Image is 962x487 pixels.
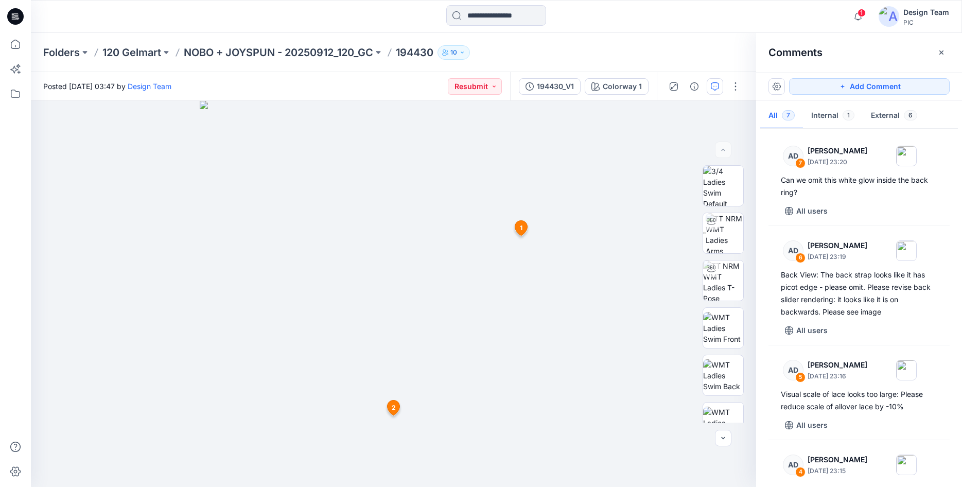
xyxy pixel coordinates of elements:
p: [DATE] 23:20 [808,157,867,167]
div: 194430_V1 [537,81,574,92]
p: [PERSON_NAME] [808,239,867,252]
p: [PERSON_NAME] [808,454,867,466]
div: 7 [795,158,806,168]
p: [PERSON_NAME] [808,145,867,157]
img: avatar [879,6,899,27]
div: AD [783,146,803,166]
p: [DATE] 23:16 [808,371,867,381]
img: WMT Ladies Swim Left [703,407,743,439]
button: External [863,103,925,129]
button: Internal [803,103,863,129]
p: [DATE] 23:19 [808,252,867,262]
div: PIC [903,19,949,26]
p: [DATE] 23:15 [808,466,867,476]
a: Folders [43,45,80,60]
div: 5 [795,372,806,382]
div: Colorway 1 [603,81,642,92]
div: AD [783,240,803,261]
p: 10 [450,47,457,58]
div: AD [783,360,803,380]
h2: Comments [768,46,823,59]
div: 4 [795,467,806,477]
button: Add Comment [789,78,950,95]
p: All users [796,419,828,431]
button: 10 [438,45,470,60]
a: NOBO + JOYSPUN - 20250912_120_GC [184,45,373,60]
p: All users [796,324,828,337]
div: Visual scale of lace looks too large: Please reduce scale of allover lace by -10% [781,388,937,413]
a: 120 Gelmart [102,45,161,60]
p: All users [796,205,828,217]
a: Design Team [128,82,171,91]
span: 1 [858,9,866,17]
div: Can we omit this white glow inside the back ring? [781,174,937,199]
div: AD [783,455,803,475]
span: 7 [782,110,795,120]
img: WMT Ladies Swim Front [703,312,743,344]
button: All [760,103,803,129]
button: All users [781,322,832,339]
div: Design Team [903,6,949,19]
span: 6 [904,110,917,120]
img: eyJhbGciOiJIUzI1NiIsImtpZCI6IjAiLCJzbHQiOiJzZXMiLCJ0eXAiOiJKV1QifQ.eyJkYXRhIjp7InR5cGUiOiJzdG9yYW... [200,101,587,487]
p: 194430 [396,45,433,60]
button: Details [686,78,703,95]
button: All users [781,417,832,433]
img: TT NRM WMT Ladies Arms Down [706,213,743,253]
p: [PERSON_NAME] [808,359,867,371]
button: 194430_V1 [519,78,581,95]
img: 3/4 Ladies Swim Default [703,166,743,206]
div: Back View: The back strap looks like it has picot edge - please omit. Please revise back slider r... [781,269,937,318]
button: All users [781,203,832,219]
div: 6 [795,253,806,263]
span: 1 [843,110,854,120]
img: TT NRM WMT Ladies T-Pose [703,260,743,301]
span: Posted [DATE] 03:47 by [43,81,171,92]
img: WMT Ladies Swim Back [703,359,743,392]
button: Colorway 1 [585,78,649,95]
